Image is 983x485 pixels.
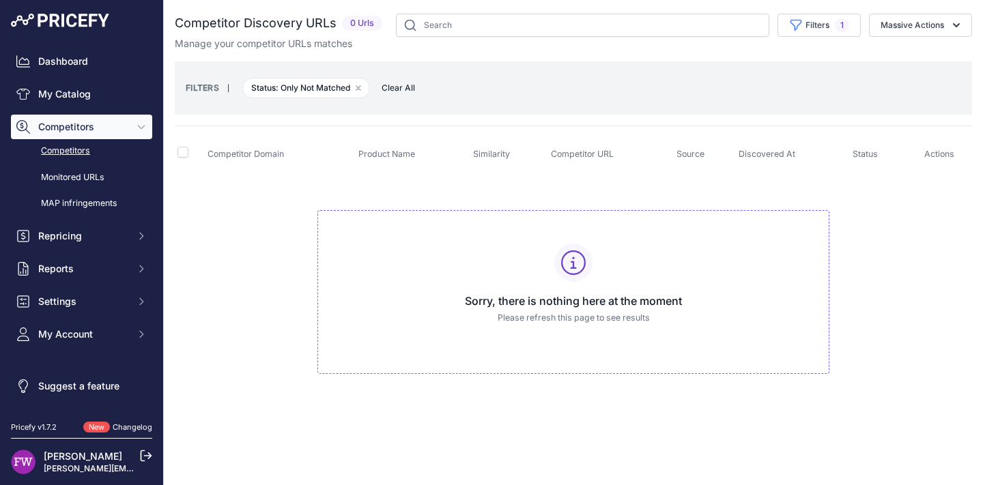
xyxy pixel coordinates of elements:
small: FILTERS [186,83,219,93]
span: Product Name [358,149,415,159]
input: Search [396,14,769,37]
img: Pricefy Logo [11,14,109,27]
button: Settings [11,289,152,314]
span: Status [853,149,878,159]
span: Similarity [473,149,510,159]
a: Changelog [113,422,152,432]
h2: Competitor Discovery URLs [175,14,337,33]
a: Suggest a feature [11,374,152,398]
span: 0 Urls [342,16,382,31]
p: Manage your competitor URLs matches [175,37,352,50]
span: Actions [924,149,954,159]
span: Reports [38,262,128,276]
span: Settings [38,295,128,308]
a: [PERSON_NAME] [44,450,122,462]
a: MAP infringements [11,192,152,216]
span: Repricing [38,229,128,243]
a: Dashboard [11,49,152,74]
button: My Account [11,322,152,347]
button: Competitors [11,115,152,139]
span: 1 [835,18,849,32]
nav: Sidebar [11,49,152,405]
button: Repricing [11,224,152,248]
button: Reports [11,256,152,281]
span: Competitor Domain [208,149,284,159]
span: Competitors [38,120,128,134]
p: Please refresh this page to see results [329,312,818,325]
button: Filters1 [778,14,861,37]
a: Monitored URLs [11,166,152,190]
a: [PERSON_NAME][EMAIL_ADDRESS][DOMAIN_NAME] [44,463,254,473]
div: Pricefy v1.7.2 [11,422,57,433]
span: Competitor URL [551,149,614,159]
span: Status: Only Not Matched [242,78,370,98]
span: New [83,422,110,433]
small: | [219,84,238,92]
a: My Catalog [11,82,152,106]
button: Clear All [375,81,422,95]
button: Massive Actions [869,14,972,37]
span: Discovered At [739,149,795,159]
span: Source [676,149,704,159]
span: My Account [38,327,128,341]
a: Competitors [11,139,152,163]
h3: Sorry, there is nothing here at the moment [329,293,818,309]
